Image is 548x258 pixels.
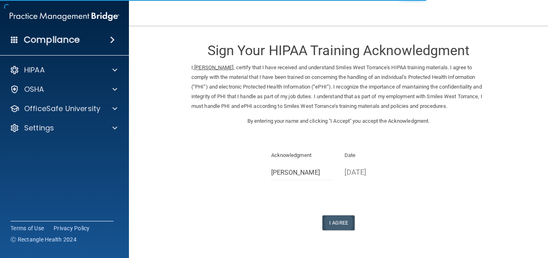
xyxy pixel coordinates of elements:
h3: Sign Your HIPAA Training Acknowledgment [191,43,486,58]
p: [DATE] [345,165,406,179]
p: I, , certify that I have received and understand Smiles West Torrance's HIPAA training materials.... [191,63,486,111]
ins: [PERSON_NAME] [194,64,233,70]
a: OfficeSafe University [10,104,117,114]
p: Settings [24,123,54,133]
h4: Compliance [24,34,80,45]
span: Ⓒ Rectangle Health 2024 [10,235,77,244]
p: Acknowledgment [271,151,333,160]
p: By entering your name and clicking "I Accept" you accept the Acknowledgment. [191,116,486,126]
a: OSHA [10,85,117,94]
p: Date [345,151,406,160]
iframe: Drift Widget Chat Controller [409,201,538,233]
input: Full Name [271,165,333,180]
img: PMB logo [10,8,119,25]
a: Terms of Use [10,224,44,232]
a: HIPAA [10,65,117,75]
a: Settings [10,123,117,133]
p: OfficeSafe University [24,104,100,114]
button: I Agree [322,215,355,230]
p: OSHA [24,85,44,94]
p: HIPAA [24,65,45,75]
a: Privacy Policy [54,224,90,232]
